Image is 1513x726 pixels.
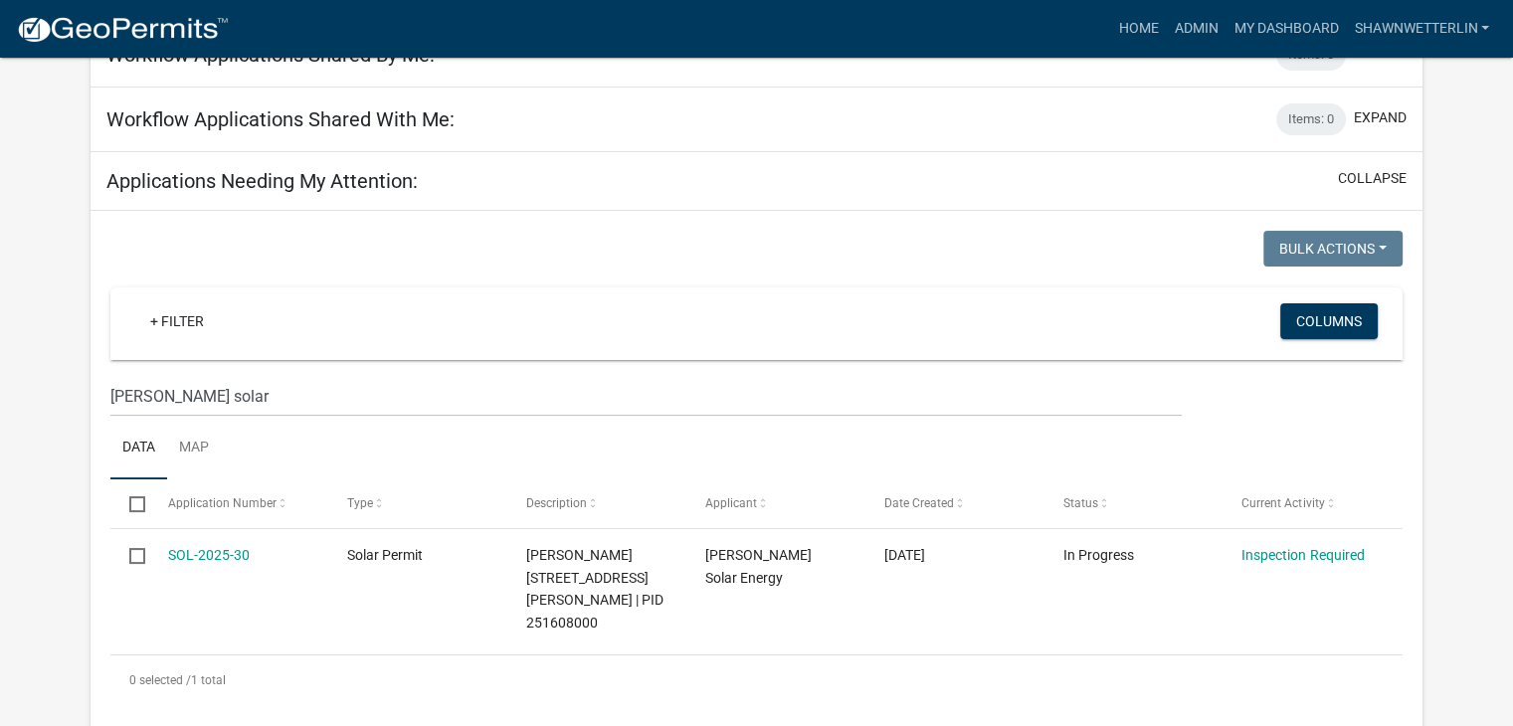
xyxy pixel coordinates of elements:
[110,376,1182,417] input: Search for applications
[1226,10,1346,48] a: My Dashboard
[1338,168,1407,189] button: collapse
[1276,103,1346,135] div: Items: 0
[1263,231,1403,267] button: Bulk Actions
[1241,496,1324,510] span: Current Activity
[704,547,811,586] span: Olson Solar Energy
[106,107,455,131] h5: Workflow Applications Shared With Me:
[1354,43,1407,64] button: expand
[347,547,423,563] span: Solar Permit
[1354,107,1407,128] button: expand
[134,303,220,339] a: + Filter
[1062,547,1133,563] span: In Progress
[129,673,191,687] span: 0 selected /
[1043,479,1223,527] datatable-header-cell: Status
[506,479,685,527] datatable-header-cell: Description
[91,211,1422,725] div: collapse
[1280,303,1378,339] button: Columns
[167,417,221,480] a: Map
[168,547,250,563] a: SOL-2025-30
[526,547,663,631] span: JOHNSON, CORY 715 JONATHAN LN, Houston County | PID 251608000
[106,169,418,193] h5: Applications Needing My Attention:
[347,496,373,510] span: Type
[1062,496,1097,510] span: Status
[168,496,277,510] span: Application Number
[110,655,1403,705] div: 1 total
[1223,479,1402,527] datatable-header-cell: Current Activity
[1241,547,1364,563] a: Inspection Required
[110,417,167,480] a: Data
[883,496,953,510] span: Date Created
[685,479,864,527] datatable-header-cell: Applicant
[148,479,327,527] datatable-header-cell: Application Number
[1166,10,1226,48] a: Admin
[1346,10,1497,48] a: ShawnWetterlin
[704,496,756,510] span: Applicant
[110,479,148,527] datatable-header-cell: Select
[883,547,924,563] span: 07/02/2025
[864,479,1043,527] datatable-header-cell: Date Created
[1110,10,1166,48] a: Home
[526,496,587,510] span: Description
[327,479,506,527] datatable-header-cell: Type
